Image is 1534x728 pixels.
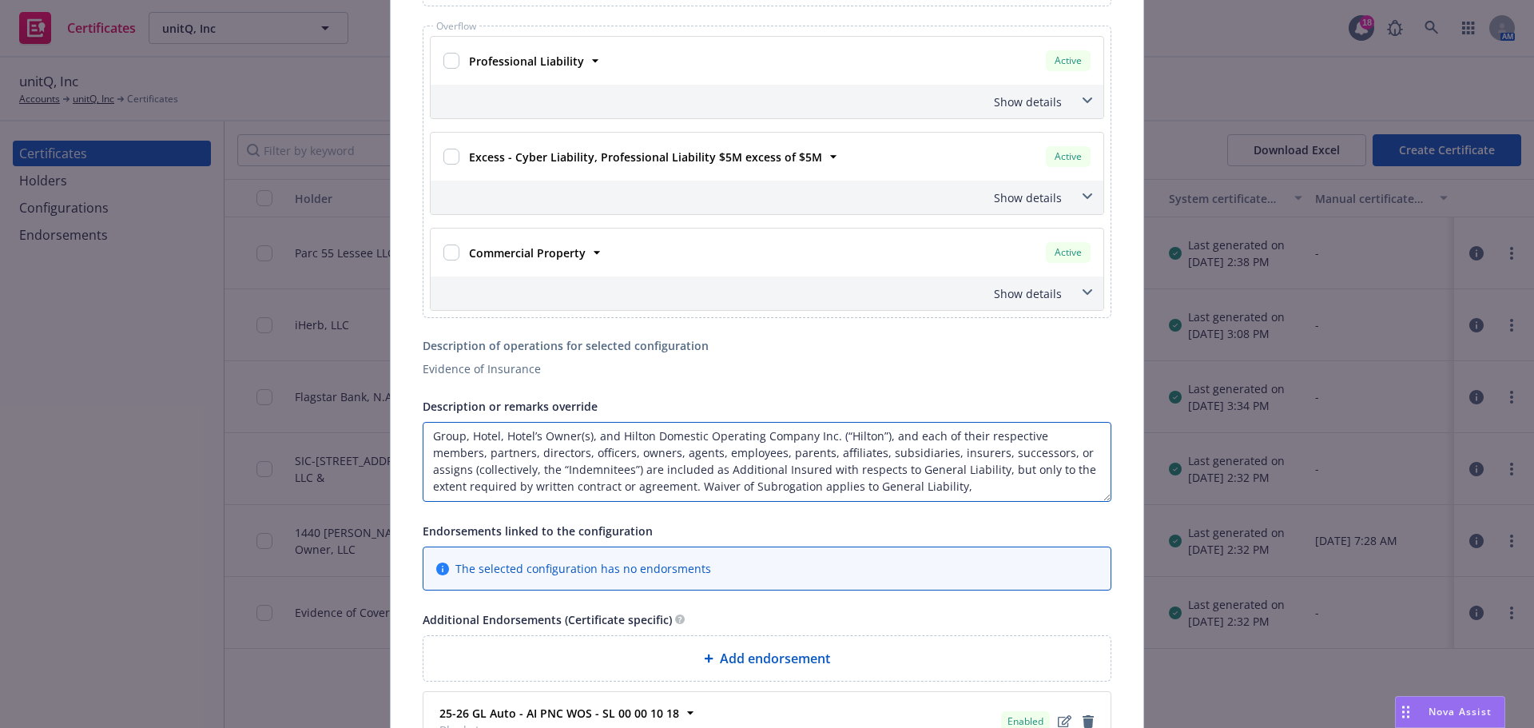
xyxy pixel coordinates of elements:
span: Active [1052,149,1084,164]
span: Endorsements linked to the configuration [423,523,653,539]
div: Show details [434,93,1062,110]
textarea: Input description [423,422,1111,502]
span: Add endorsement [720,649,830,668]
strong: 25-26 GL Auto - AI PNC WOS - SL 00 00 10 18 [439,706,679,721]
div: Drag to move [1396,697,1416,727]
span: Active [1052,245,1084,260]
div: Add endorsement [423,635,1111,682]
span: Nova Assist [1429,705,1492,718]
span: Description or remarks override [423,399,598,414]
strong: Excess - Cyber Liability, Professional Liability $5M excess of $5M [469,149,822,165]
div: Show details [431,85,1103,118]
strong: Professional Liability [469,54,584,69]
span: Active [1052,54,1084,68]
span: Additional Endorsements (Certificate specific) [423,612,672,627]
div: Evidence of Insurance [423,360,1111,377]
strong: Commercial Property [469,245,586,261]
div: Description of operations for selected configuration [423,337,1111,354]
div: Show details [431,181,1103,214]
div: Show details [434,189,1062,206]
span: The selected configuration has no endorsments [455,560,711,577]
span: Overflow [433,22,479,31]
div: Show details [434,285,1062,302]
button: Nova Assist [1395,696,1505,728]
div: Show details [431,276,1103,310]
